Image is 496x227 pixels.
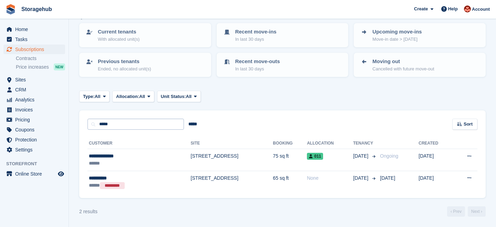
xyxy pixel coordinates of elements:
p: Recent move-outs [235,58,280,66]
a: menu [3,85,65,95]
th: Created [418,138,452,149]
a: Contracts [16,55,65,62]
a: menu [3,45,65,54]
button: Allocation: All [112,91,154,102]
img: stora-icon-8386f47178a22dfd0bd8f6a31ec36ba5ce8667c1dd55bd0f319d3a0aa187defe.svg [6,4,16,14]
button: Type: All [79,91,110,102]
td: [STREET_ADDRESS] [191,149,273,171]
td: [DATE] [418,171,452,193]
span: Pricing [15,115,56,125]
button: Unit Status: All [157,91,201,102]
td: [DATE] [418,149,452,171]
th: Booking [273,138,307,149]
div: None [307,175,353,182]
a: menu [3,115,65,125]
a: menu [3,169,65,179]
span: Home [15,24,56,34]
span: Create [414,6,428,12]
p: With allocated unit(s) [98,36,139,43]
th: Allocation [307,138,353,149]
div: 2 results [79,208,97,215]
th: Tenancy [353,138,377,149]
a: Upcoming move-ins Move-in date > [DATE] [354,24,485,47]
span: [DATE] [353,175,370,182]
a: menu [3,24,65,34]
a: menu [3,75,65,85]
span: Help [448,6,458,12]
span: [DATE] [353,152,370,160]
nav: Page [446,206,487,217]
span: Analytics [15,95,56,105]
p: Upcoming move-ins [372,28,422,36]
span: Account [472,6,490,13]
span: Sites [15,75,56,85]
td: 75 sq ft [273,149,307,171]
span: Protection [15,135,56,145]
span: 011 [307,153,323,160]
img: Nick [464,6,471,12]
span: CRM [15,85,56,95]
span: Allocation: [116,93,139,100]
a: Current tenants With allocated unit(s) [80,24,210,47]
p: Ended, no allocated unit(s) [98,66,151,72]
div: NEW [54,63,65,70]
span: All [139,93,145,100]
span: Tasks [15,34,56,44]
a: Moving out Cancelled with future move-out [354,53,485,76]
p: In last 30 days [235,66,280,72]
span: Price increases [16,64,49,70]
p: Current tenants [98,28,139,36]
a: Storagehub [19,3,55,15]
p: Recent move-ins [235,28,277,36]
a: Recent move-outs In last 30 days [217,53,348,76]
p: Previous tenants [98,58,151,66]
p: Cancelled with future move-out [372,66,434,72]
span: All [95,93,101,100]
span: Coupons [15,125,56,135]
a: Previous tenants Ended, no allocated unit(s) [80,53,210,76]
a: menu [3,145,65,155]
span: Unit Status: [161,93,186,100]
span: Storefront [6,160,69,167]
span: Online Store [15,169,56,179]
a: Price increases NEW [16,63,65,71]
td: [STREET_ADDRESS] [191,171,273,193]
span: Invoices [15,105,56,115]
a: Recent move-ins In last 30 days [217,24,348,47]
a: Preview store [57,170,65,178]
p: In last 30 days [235,36,277,43]
span: Settings [15,145,56,155]
a: menu [3,34,65,44]
span: Subscriptions [15,45,56,54]
a: menu [3,105,65,115]
span: Ongoing [380,153,398,159]
a: menu [3,135,65,145]
span: [DATE] [380,175,395,181]
a: Previous [447,206,465,217]
p: Moving out [372,58,434,66]
span: Sort [464,121,473,128]
span: Type: [83,93,95,100]
p: Move-in date > [DATE] [372,36,422,43]
td: 65 sq ft [273,171,307,193]
th: Site [191,138,273,149]
a: Next [468,206,486,217]
th: Customer [87,138,191,149]
a: menu [3,125,65,135]
span: All [186,93,192,100]
a: menu [3,95,65,105]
